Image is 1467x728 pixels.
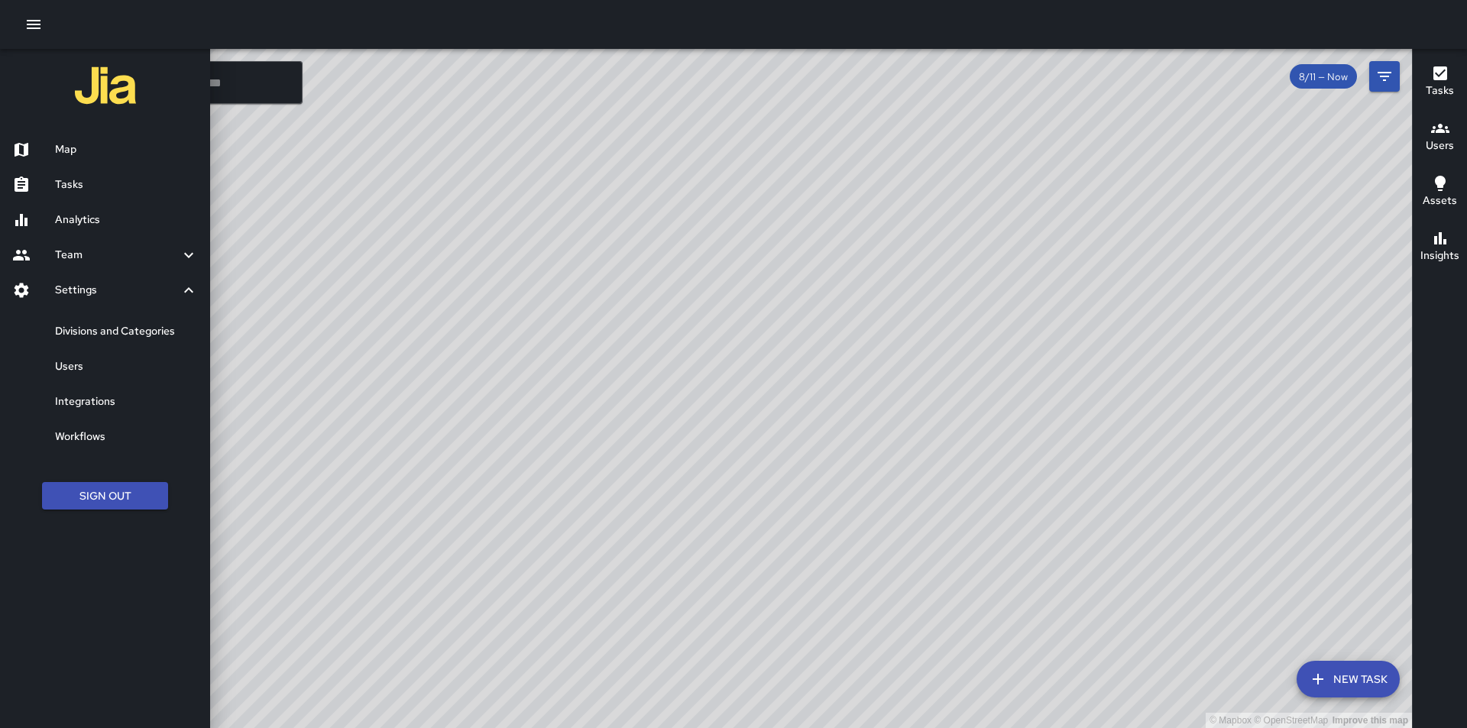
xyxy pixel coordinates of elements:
[55,247,180,264] h6: Team
[75,55,136,116] img: jia-logo
[55,358,198,375] h6: Users
[55,212,198,228] h6: Analytics
[55,323,198,340] h6: Divisions and Categories
[55,176,198,193] h6: Tasks
[42,482,168,510] button: Sign Out
[1426,83,1454,99] h6: Tasks
[55,141,198,158] h6: Map
[1420,248,1459,264] h6: Insights
[55,282,180,299] h6: Settings
[1297,661,1400,697] button: New Task
[1426,138,1454,154] h6: Users
[55,429,198,445] h6: Workflows
[55,393,198,410] h6: Integrations
[1423,193,1457,209] h6: Assets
